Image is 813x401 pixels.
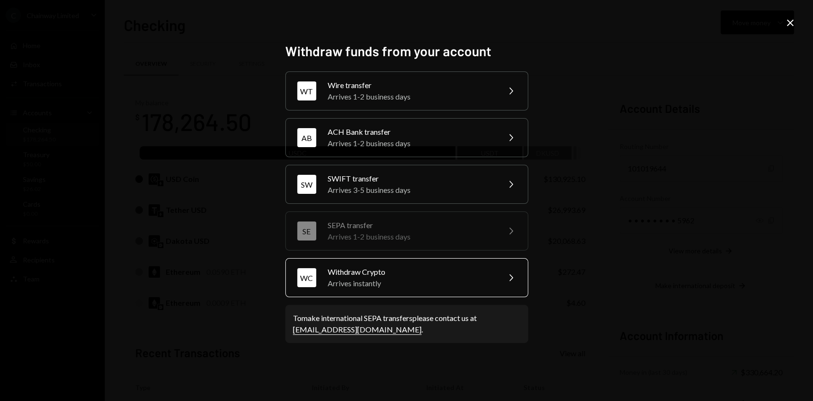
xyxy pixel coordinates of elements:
div: WT [297,81,316,100]
h2: Withdraw funds from your account [285,42,528,60]
div: AB [297,128,316,147]
div: To make international SEPA transfers please contact us at . [293,312,521,335]
div: SWIFT transfer [328,173,493,184]
div: Arrives 1-2 business days [328,231,493,242]
button: SESEPA transferArrives 1-2 business days [285,211,528,251]
button: ABACH Bank transferArrives 1-2 business days [285,118,528,157]
div: SEPA transfer [328,220,493,231]
div: Arrives 3-5 business days [328,184,493,196]
div: SW [297,175,316,194]
div: Arrives 1-2 business days [328,91,493,102]
div: ACH Bank transfer [328,126,493,138]
a: [EMAIL_ADDRESS][DOMAIN_NAME] [293,325,422,335]
button: SWSWIFT transferArrives 3-5 business days [285,165,528,204]
div: Withdraw Crypto [328,266,493,278]
div: WC [297,268,316,287]
div: Arrives instantly [328,278,493,289]
button: WTWire transferArrives 1-2 business days [285,71,528,110]
div: Arrives 1-2 business days [328,138,493,149]
div: Wire transfer [328,80,493,91]
div: SE [297,221,316,241]
button: WCWithdraw CryptoArrives instantly [285,258,528,297]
